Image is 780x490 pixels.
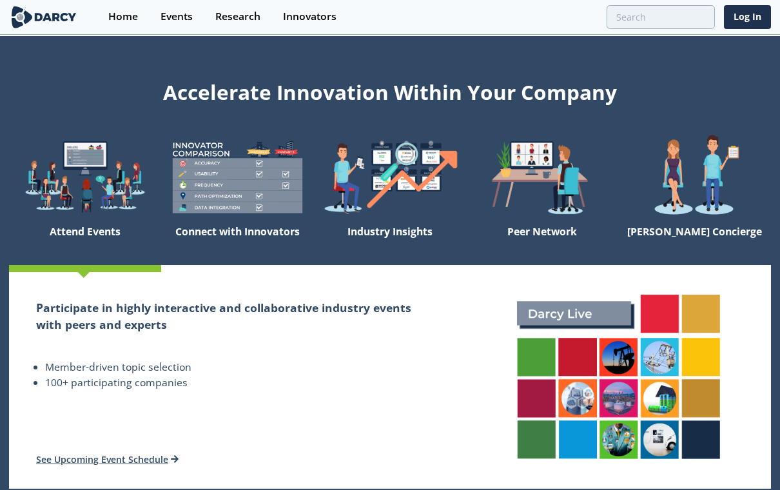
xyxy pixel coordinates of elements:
a: Log In [724,5,771,29]
img: attend-events-831e21027d8dfeae142a4bc70e306247.png [504,282,733,471]
h2: Participate in highly interactive and collaborative industry events with peers and experts [36,299,439,333]
img: welcome-explore-560578ff38cea7c86bcfe544b5e45342.png [9,134,161,220]
div: Research [215,12,260,22]
li: 100+ participating companies [45,375,439,391]
img: welcome-compare-1b687586299da8f117b7ac84fd957760.png [161,134,313,220]
div: Home [108,12,138,22]
img: logo-wide.svg [9,6,79,28]
div: [PERSON_NAME] Concierge [619,220,771,265]
div: Peer Network [466,220,618,265]
div: Innovators [283,12,336,22]
a: See Upcoming Event Schedule [36,453,179,465]
input: Advanced Search [607,5,715,29]
div: Industry Insights [314,220,466,265]
img: welcome-concierge-wide-20dccca83e9cbdbb601deee24fb8df72.png [619,134,771,220]
img: welcome-attend-b816887fc24c32c29d1763c6e0ddb6e6.png [466,134,618,220]
li: Member-driven topic selection [45,360,439,375]
div: Events [161,12,193,22]
div: Attend Events [9,220,161,265]
img: welcome-find-a12191a34a96034fcac36f4ff4d37733.png [314,134,466,220]
div: Accelerate Innovation Within Your Company [9,72,771,107]
div: Connect with Innovators [161,220,313,265]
